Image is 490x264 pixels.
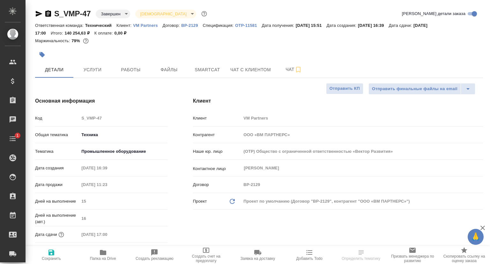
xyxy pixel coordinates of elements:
p: Код [35,115,79,121]
input: Пустое поле [241,147,483,156]
p: Договор [193,182,241,188]
span: 🙏 [470,230,481,244]
span: 1 [12,132,22,139]
p: [DATE] 16:39 [358,23,389,28]
h4: Основная информация [35,97,167,105]
p: Проект [193,198,207,205]
p: Контрагент [193,132,241,138]
button: Определить тематику [335,246,387,264]
p: Маржинальность: [35,38,71,43]
p: Клиент [193,115,241,121]
span: Скопировать ссылку на оценку заказа [442,254,486,263]
button: Создать рекламацию [129,246,181,264]
span: Создать счет на предоплату [184,254,228,263]
span: Детали [39,66,70,74]
p: Итого: [51,31,64,35]
p: Дата продажи [35,182,79,188]
span: Определить тематику [342,256,380,261]
button: Если добавить услуги и заполнить их объемом, то дата рассчитается автоматически [57,230,65,239]
h4: Клиент [193,97,483,105]
button: 🙏 [468,229,484,245]
p: Дата создания [35,165,79,171]
input: Пустое поле [79,230,135,239]
p: OTP-11581 [235,23,262,28]
span: Работы [115,66,146,74]
input: Пустое поле [79,163,135,173]
div: Промышленное оборудование [79,146,167,157]
p: 0,00 ₽ [114,31,131,35]
p: 79% [71,38,81,43]
button: Скопировать ссылку [44,10,52,18]
span: Smartcat [192,66,223,74]
div: Техника [79,129,167,140]
span: Чат с клиентом [230,66,271,74]
span: Отправить КП [330,85,360,92]
button: Отправить КП [326,83,363,94]
div: Завершен [96,10,130,18]
button: [DEMOGRAPHIC_DATA] [138,11,189,17]
p: VM Partners [133,23,162,28]
a: S_VMP-47 [54,9,91,18]
input: Пустое поле [241,113,483,123]
p: К оплате: [94,31,115,35]
p: Тематика [35,148,79,155]
span: Папка на Drive [90,256,116,261]
a: VM Partners [133,22,162,28]
button: 30120.60 RUB; [82,37,90,45]
button: Отправить финальные файлы на email [368,83,461,95]
button: Добавить тэг [35,48,49,62]
p: Дата сдачи [35,231,57,238]
span: [PERSON_NAME] детали заказа [402,11,465,17]
span: Сохранить [42,256,61,261]
span: Отправить финальные файлы на email [372,85,457,93]
div: split button [368,83,475,95]
span: Файлы [154,66,184,74]
p: Договор: [163,23,182,28]
button: Добавить Todo [284,246,335,264]
p: Спецификация: [203,23,235,28]
span: Призвать менеджера по развитию [390,254,434,263]
p: Наше юр. лицо [193,148,241,155]
p: Дата получения: [262,23,296,28]
button: Сохранить [26,246,77,264]
span: Заявка на доставку [241,256,275,261]
input: Пустое поле [79,197,167,206]
button: Завершен [99,11,122,17]
button: Заявка на доставку [232,246,284,264]
a: 1 [2,131,24,147]
p: Контактное лицо [193,166,241,172]
div: Завершен [135,10,196,18]
a: OTP-11581 [235,22,262,28]
p: Дней на выполнение (авт.) [35,212,79,225]
svg: Подписаться [294,66,302,74]
p: 140 254,63 ₽ [64,31,94,35]
span: Чат [278,66,309,74]
input: Пустое поле [79,113,167,123]
input: Пустое поле [241,180,483,189]
p: Дата сдачи: [389,23,413,28]
p: [DATE] 15:51 [296,23,327,28]
p: Технический [85,23,116,28]
button: Скопировать ссылку на оценку заказа [438,246,490,264]
p: Дней на выполнение [35,198,79,205]
span: Добавить Todo [296,256,323,261]
div: Проект по умолчанию (Договор "ВР-2129", контрагент "ООО «ВМ ПАРТНЕРС»") [241,196,483,207]
span: Услуги [77,66,108,74]
input: Пустое поле [241,130,483,139]
button: Папка на Drive [77,246,129,264]
input: Пустое поле [79,180,135,189]
p: Дата создания: [327,23,358,28]
button: Призвать менеджера по развитию [387,246,438,264]
p: Общая тематика [35,132,79,138]
p: Клиент: [116,23,133,28]
p: ВР-2129 [181,23,203,28]
button: Создать счет на предоплату [180,246,232,264]
span: Создать рекламацию [136,256,174,261]
p: Ответственная команда: [35,23,85,28]
button: Скопировать ссылку для ЯМессенджера [35,10,43,18]
a: ВР-2129 [181,22,203,28]
input: Пустое поле [79,214,167,223]
button: Доп статусы указывают на важность/срочность заказа [200,10,208,18]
